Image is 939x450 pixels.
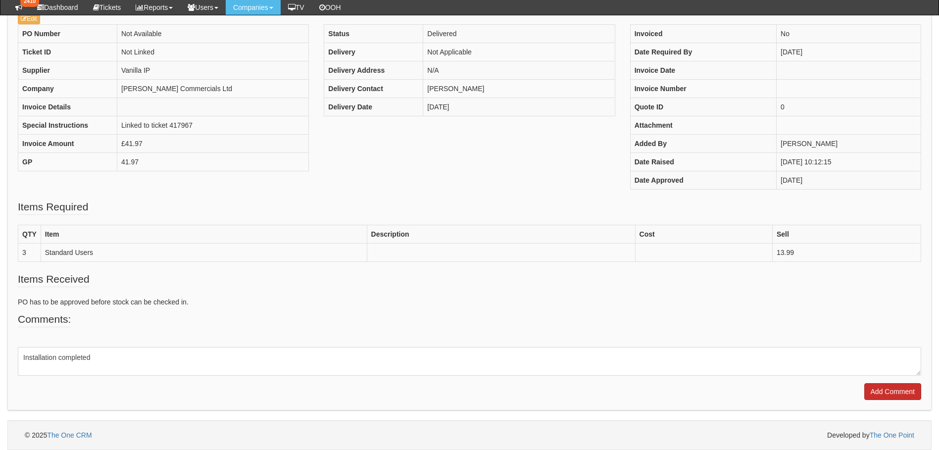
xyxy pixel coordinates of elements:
td: Not Applicable [423,43,615,61]
th: Supplier [18,61,117,79]
th: GP [18,152,117,171]
th: Delivery [324,43,423,61]
td: Linked to ticket 417967 [117,116,309,134]
th: Delivery Contact [324,79,423,98]
legend: Items Received [18,272,90,287]
td: [DATE] [777,43,921,61]
legend: Items Required [18,200,88,215]
th: Invoice Details [18,98,117,116]
td: Delivered [423,24,615,43]
input: Add Comment [864,383,921,400]
th: Invoice Number [630,79,776,98]
td: 41.97 [117,152,309,171]
th: Ticket ID [18,43,117,61]
td: [DATE] [777,171,921,189]
td: Standard Users [41,243,367,261]
th: Invoiced [630,24,776,43]
td: Not Linked [117,43,309,61]
td: [DATE] 10:12:15 [777,152,921,171]
p: PO has to be approved before stock can be checked in. [18,297,921,307]
th: Description [367,225,635,243]
td: No [777,24,921,43]
th: Date Raised [630,152,776,171]
legend: Comments: [18,312,71,327]
th: Invoice Date [630,61,776,79]
th: Item [41,225,367,243]
td: [PERSON_NAME] [423,79,615,98]
th: Quote ID [630,98,776,116]
a: The One Point [870,431,914,439]
th: Sell [772,225,921,243]
th: Delivery Address [324,61,423,79]
th: Date Approved [630,171,776,189]
td: 0 [777,98,921,116]
th: Invoice Amount [18,134,117,152]
td: Not Available [117,24,309,43]
th: Attachment [630,116,776,134]
td: [PERSON_NAME] Commercials Ltd [117,79,309,98]
td: [PERSON_NAME] [777,134,921,152]
th: Delivery Date [324,98,423,116]
th: Cost [635,225,772,243]
a: Edit [18,13,40,24]
th: Special Instructions [18,116,117,134]
a: The One CRM [47,431,92,439]
td: £41.97 [117,134,309,152]
th: QTY [18,225,41,243]
th: Date Required By [630,43,776,61]
td: 13.99 [772,243,921,261]
td: N/A [423,61,615,79]
span: © 2025 [25,431,92,439]
span: Developed by [827,430,914,440]
th: PO Number [18,24,117,43]
td: [DATE] [423,98,615,116]
th: Company [18,79,117,98]
th: Added By [630,134,776,152]
td: 3 [18,243,41,261]
td: Vanilla IP [117,61,309,79]
th: Status [324,24,423,43]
